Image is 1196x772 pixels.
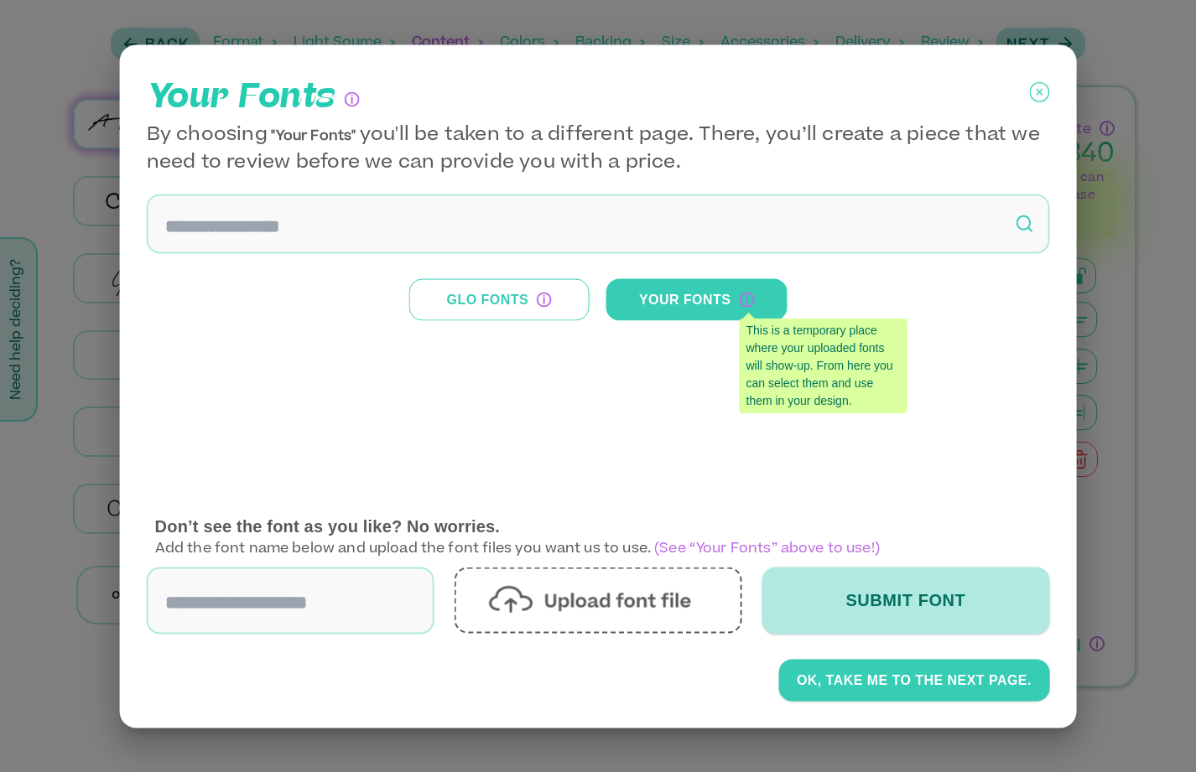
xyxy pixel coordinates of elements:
button: OK, TAKE ME TO THE NEXT PAGE. [778,659,1049,701]
img: UploadFont [488,585,707,614]
button: Your FontsThis is a temporary place where your uploaded fonts will show-up. From here you can sel... [606,278,787,320]
div: This is a temporary place where your uploaded fonts will show-up. From here you can select them a... [739,292,754,307]
div: These are our in-house fonts that are pre-priced and ready to produce. [537,292,552,307]
p: Don’t see the font as you like? No worries. [155,513,1042,538]
iframe: Chat Widget [1112,692,1196,772]
div: This is a temporary place where your uploaded fonts will show-up. From here you can select them a... [740,319,907,413]
span: (See “Your Fonts” above to use!) [651,541,880,555]
span: "Your Fonts" [268,129,360,142]
p: Add the font name below and upload the font files you want us to use. [155,513,1042,558]
p: Your Fonts [147,71,360,122]
button: Submit Font [762,567,1049,634]
p: By choosing you'll be taken to a different page. There, you’ll create a piece that we need to rev... [147,122,1050,177]
button: Glo FontsThese are our in-house fonts that are pre-priced and ready to produce. [409,278,590,320]
div: You can choose up to three of our in house fonts for your design. If you are looking to add an ad... [345,91,360,106]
